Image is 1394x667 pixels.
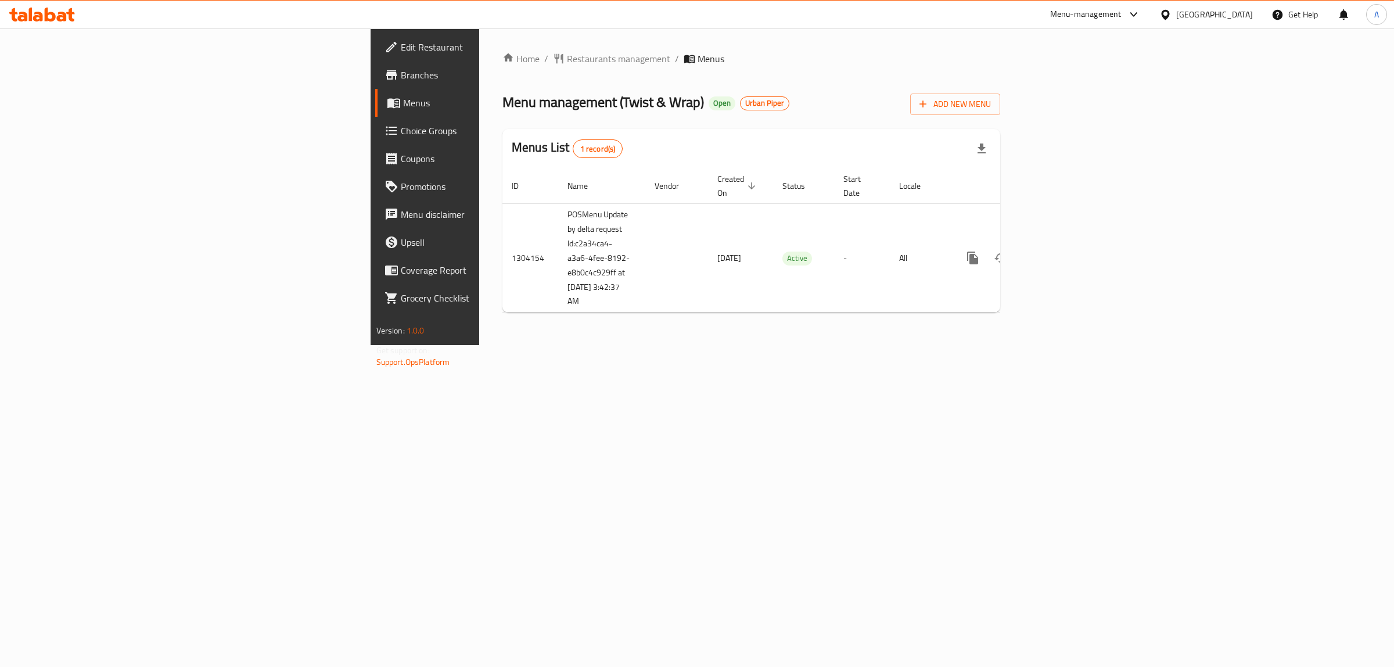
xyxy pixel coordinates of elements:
[375,228,603,256] a: Upsell
[959,244,987,272] button: more
[709,98,735,108] span: Open
[375,256,603,284] a: Coverage Report
[502,52,1000,66] nav: breadcrumb
[890,203,950,313] td: All
[512,179,534,193] span: ID
[401,291,594,305] span: Grocery Checklist
[512,139,623,158] h2: Menus List
[1176,8,1253,21] div: [GEOGRAPHIC_DATA]
[1050,8,1122,21] div: Menu-management
[375,173,603,200] a: Promotions
[968,135,996,163] div: Export file
[375,61,603,89] a: Branches
[401,180,594,193] span: Promotions
[567,179,603,193] span: Name
[502,168,1080,313] table: enhanced table
[376,343,430,358] span: Get support on:
[401,263,594,277] span: Coverage Report
[375,117,603,145] a: Choice Groups
[717,250,741,266] span: [DATE]
[919,97,991,112] span: Add New Menu
[655,179,694,193] span: Vendor
[502,89,704,115] span: Menu management ( Twist & Wrap )
[553,52,670,66] a: Restaurants management
[987,244,1015,272] button: Change Status
[375,89,603,117] a: Menus
[1374,8,1379,21] span: A
[376,354,450,370] a: Support.OpsPlatform
[698,52,724,66] span: Menus
[375,145,603,173] a: Coupons
[950,168,1080,204] th: Actions
[403,96,594,110] span: Menus
[741,98,789,108] span: Urban Piper
[675,52,679,66] li: /
[407,323,425,338] span: 1.0.0
[401,207,594,221] span: Menu disclaimer
[401,40,594,54] span: Edit Restaurant
[375,200,603,228] a: Menu disclaimer
[401,68,594,82] span: Branches
[843,172,876,200] span: Start Date
[782,252,812,265] span: Active
[567,52,670,66] span: Restaurants management
[376,323,405,338] span: Version:
[717,172,759,200] span: Created On
[401,235,594,249] span: Upsell
[910,94,1000,115] button: Add New Menu
[899,179,936,193] span: Locale
[834,203,890,313] td: -
[573,144,623,155] span: 1 record(s)
[375,284,603,312] a: Grocery Checklist
[573,139,623,158] div: Total records count
[401,152,594,166] span: Coupons
[375,33,603,61] a: Edit Restaurant
[401,124,594,138] span: Choice Groups
[709,96,735,110] div: Open
[782,179,820,193] span: Status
